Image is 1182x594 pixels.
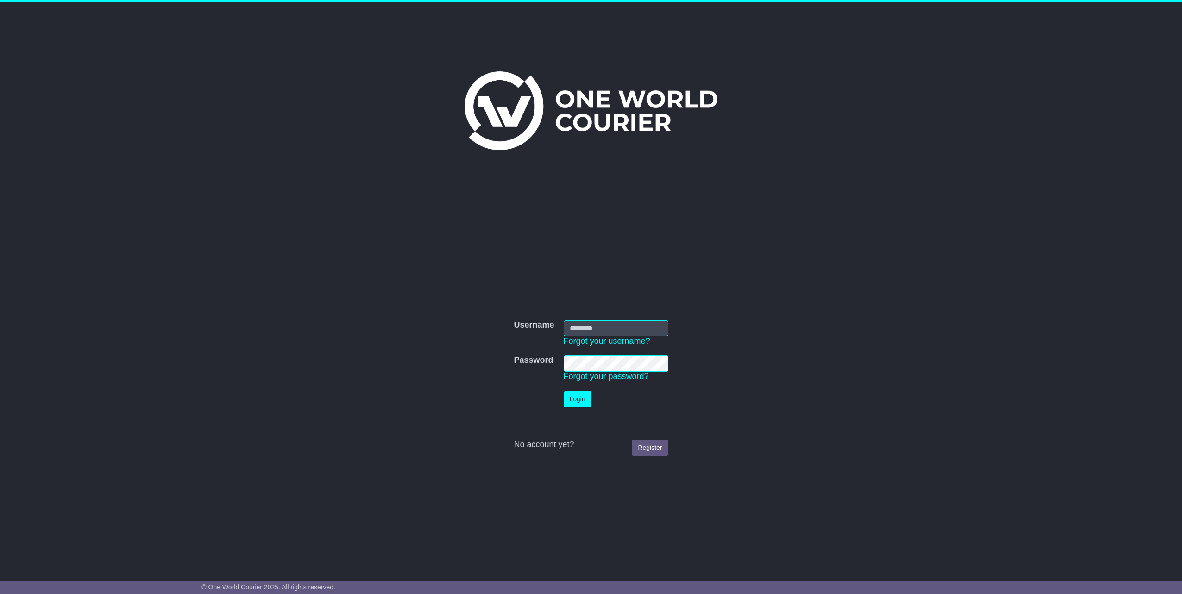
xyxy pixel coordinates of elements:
[514,355,553,366] label: Password
[632,440,668,456] a: Register
[201,583,335,591] span: © One World Courier 2025. All rights reserved.
[564,336,650,346] a: Forgot your username?
[564,391,591,407] button: Login
[514,320,554,330] label: Username
[514,440,668,450] div: No account yet?
[465,71,717,150] img: One World
[564,372,649,381] a: Forgot your password?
